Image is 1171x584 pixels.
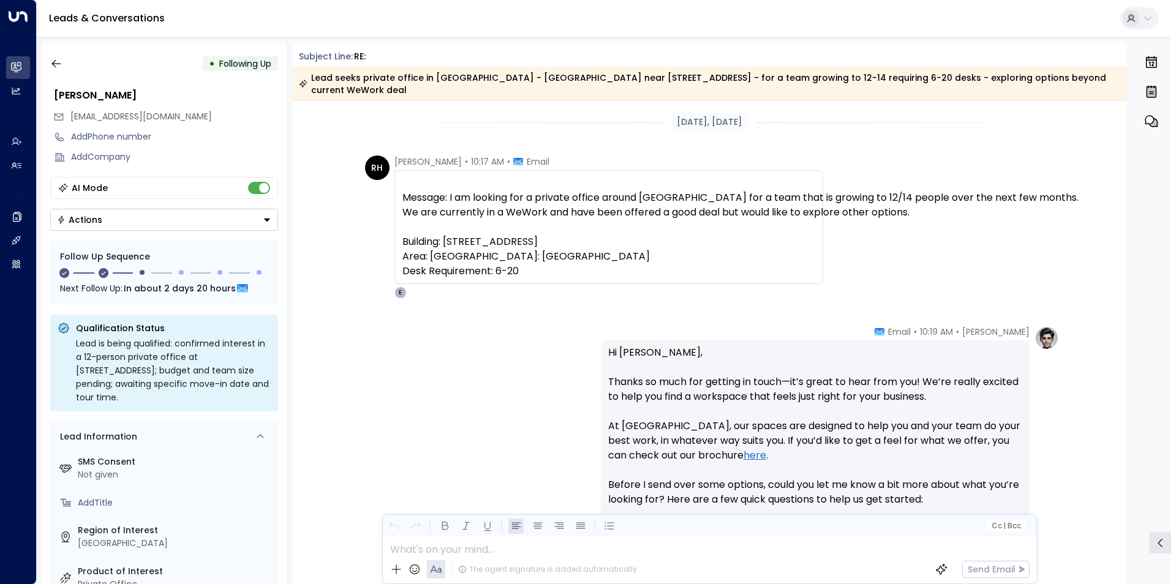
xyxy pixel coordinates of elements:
div: Next Follow Up: [60,282,268,295]
div: Follow Up Sequence [60,250,268,263]
span: 10:17 AM [471,155,504,168]
div: RH [365,155,390,180]
label: SMS Consent [78,455,273,468]
label: Product of Interest [78,565,273,578]
button: Undo [386,518,402,534]
div: AddTitle [78,496,273,509]
div: We are currently in a WeWork and have been offered a good deal but would like to explore other op... [402,205,815,279]
div: Lead seeks private office in [GEOGRAPHIC_DATA] - [GEOGRAPHIC_DATA] near [STREET_ADDRESS] - for a ... [299,72,1120,96]
span: [PERSON_NAME] [394,155,462,168]
span: Subject Line: [299,50,353,62]
div: Actions [57,214,102,225]
div: Lead is being qualified: confirmed interest in a 12-person private office at [STREET_ADDRESS]; bu... [76,337,271,404]
span: [PERSON_NAME] [962,326,1030,338]
div: E [394,286,407,299]
div: AddCompany [71,151,278,163]
img: profile-logo.png [1034,326,1059,350]
button: Redo [408,518,423,534]
div: Message: I am looking for a private office around [GEOGRAPHIC_DATA] for a team that is growing to... [402,190,815,205]
span: • [956,326,959,338]
div: Not given [78,468,273,481]
span: [EMAIL_ADDRESS][DOMAIN_NAME] [70,110,212,122]
span: Cc Bcc [991,522,1020,530]
div: AI Mode [72,182,108,194]
div: RE: [354,50,366,63]
div: AddPhone number [71,130,278,143]
a: here [744,448,766,463]
span: In about 2 days 20 hours [124,282,236,295]
div: • [209,53,215,75]
div: [DATE], [DATE] [672,113,747,131]
span: Following Up [219,58,271,70]
span: 10:19 AM [920,326,953,338]
button: Cc|Bcc [986,520,1025,532]
a: Leads & Conversations [49,11,165,25]
div: Lead Information [56,430,137,443]
span: • [465,155,468,168]
span: | [1003,522,1006,530]
span: • [507,155,510,168]
span: rayan.habbab@gmail.com [70,110,212,123]
label: Region of Interest [78,524,273,537]
p: Qualification Status [76,322,271,334]
div: The agent signature is added automatically [458,564,637,575]
button: Actions [50,209,278,231]
span: Email [888,326,911,338]
div: [GEOGRAPHIC_DATA] [78,537,273,550]
div: [PERSON_NAME] [54,88,278,103]
div: Button group with a nested menu [50,209,278,231]
span: Email [527,155,549,168]
span: • [914,326,917,338]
